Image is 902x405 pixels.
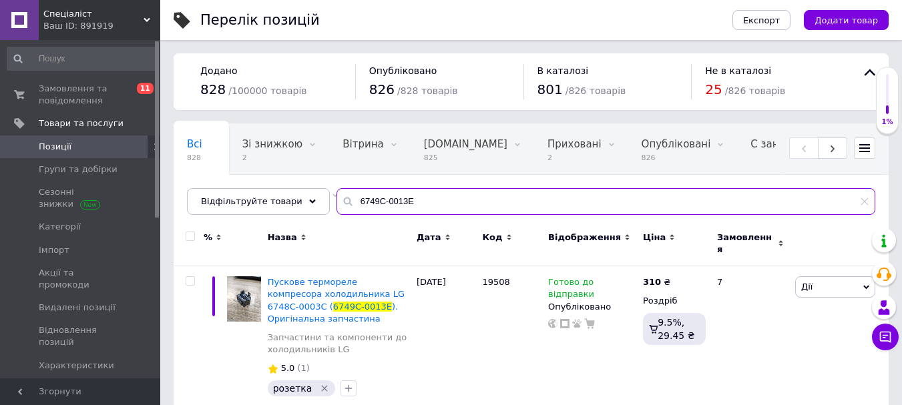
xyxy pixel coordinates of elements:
button: Додати товар [804,10,889,30]
span: Видалені позиції [39,302,116,314]
span: 19508 [482,277,509,287]
span: Товари та послуги [39,117,124,129]
span: (1) [297,363,309,373]
span: [DOMAIN_NAME] [424,138,507,150]
b: 310 [643,277,661,287]
span: Дата [417,232,441,244]
span: Спеціаліст [43,8,144,20]
span: Імпорт [39,244,69,256]
span: 801 [537,81,563,97]
span: Відображення [548,232,621,244]
span: / 826 товарів [725,85,785,96]
span: 25 [705,81,722,97]
div: 1% [877,117,898,127]
span: Експорт [743,15,780,25]
span: Вітрина [343,138,383,150]
span: 2 [242,153,302,163]
span: Акції та промокоди [39,267,124,291]
span: Ціна [643,232,666,244]
span: 5.0 [281,363,295,373]
span: Готово до відправки [548,277,594,303]
input: Пошук по назві позиції, артикулу і пошуковим запитам [336,188,875,215]
input: Пошук [7,47,158,71]
div: ₴ [643,276,670,288]
span: С заниженной ценой, Оп... [750,138,892,150]
div: Роздріб [643,295,706,307]
span: Відновлення позицій [39,324,124,348]
span: % [204,232,212,244]
span: Назва [268,232,297,244]
div: Перелік позицій [200,13,320,27]
span: 2 [547,153,602,163]
span: Додати товар [815,15,878,25]
span: 9.5%, 29.45 ₴ [658,317,694,341]
span: 11 [137,83,154,94]
span: Характеристики [39,360,114,372]
span: Приховані [547,138,602,150]
span: 825 [424,153,507,163]
span: Код [482,232,502,244]
span: Зі знижкою [242,138,302,150]
div: Опубліковано [548,301,636,313]
span: Дії [801,282,813,292]
span: / 826 товарів [566,85,626,96]
span: Категорії [39,221,81,233]
span: Відфільтруйте товари [201,196,302,206]
span: Всі [187,138,202,150]
span: Не в каталозі [705,65,771,76]
span: Замовлення та повідомлення [39,83,124,107]
span: 828 [200,81,226,97]
span: В каталозі [537,65,589,76]
span: Опубліковані [642,138,711,150]
span: 828 [187,153,202,163]
a: Пускове термореле компресора холодильника LG 6748C-0003C (6749C-0013E). Оригінальна запчастина [268,277,405,324]
span: / 100000 товарів [228,85,306,96]
span: Додано [200,65,237,76]
span: розетка [273,383,312,394]
span: Сезонні знижки [39,186,124,210]
span: Опубліковано [369,65,437,76]
span: 826 [369,81,395,97]
div: Ваш ID: 891919 [43,20,160,32]
button: Експорт [732,10,791,30]
span: 826 [642,153,711,163]
img: Пускове термореле компресора холодильника LG 6748C-0003C (6749C-0013E ). Оригінальна запчастина [227,276,261,322]
span: / 828 товарів [397,85,457,96]
a: Запчастини та компоненти до холодильників LG [268,332,410,356]
span: Позиції [39,141,71,153]
span: Запчасти к посудомойкам [187,189,325,201]
span: ). Оригінальна запчастина [268,302,399,324]
span: Замовлення [717,232,774,256]
svg: Видалити мітку [319,383,330,394]
span: Пускове термореле компресора холодильника LG 6748C-0003C ( [268,277,405,311]
span: 6749C-0013E [333,302,392,312]
button: Чат з покупцем [872,324,899,350]
span: Групи та добірки [39,163,118,175]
